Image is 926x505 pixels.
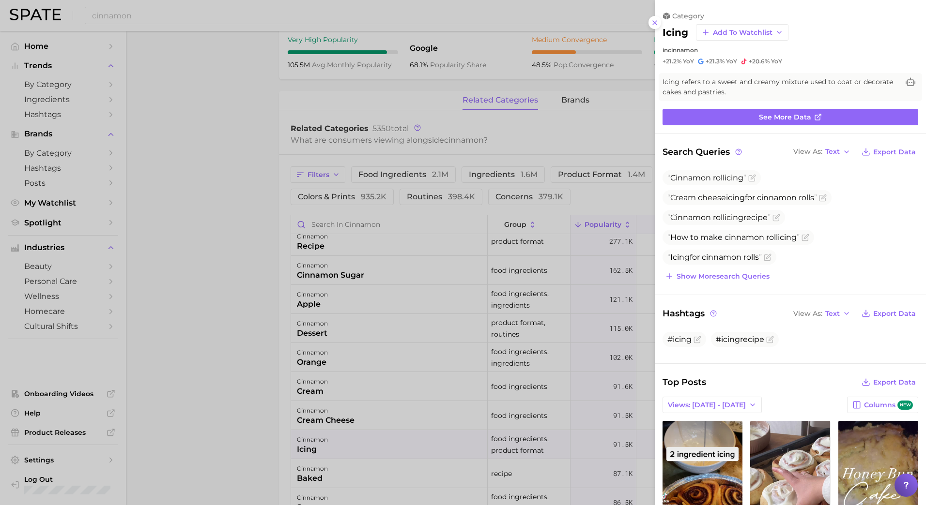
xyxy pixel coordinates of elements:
[859,307,918,320] button: Export Data
[667,213,771,222] span: Cinnamon roll recipe
[759,113,811,121] span: See more data
[694,336,701,343] button: Flag as miscategorized or irrelevant
[663,145,743,159] span: Search Queries
[873,148,916,156] span: Export Data
[873,310,916,318] span: Export Data
[748,174,756,182] button: Flag as miscategorized or irrelevant
[667,173,746,182] span: Cinnamon roll
[897,401,913,410] span: new
[726,193,745,202] span: icing
[672,12,704,20] span: category
[771,58,782,65] span: YoY
[793,311,822,316] span: View As
[663,77,899,97] span: Icing refers to a sweet and creamy mixture used to coat or decorate cakes and pastries.
[696,24,788,41] button: Add to Watchlist
[667,335,692,344] span: #icing
[663,58,681,65] span: +21.2%
[713,29,772,37] span: Add to Watchlist
[825,149,840,154] span: Text
[873,378,916,386] span: Export Data
[725,173,743,182] span: icing
[864,401,913,410] span: Columns
[766,336,774,343] button: Flag as miscategorized or irrelevant
[667,193,817,202] span: Cream cheese for cinnamon rolls
[663,375,706,389] span: Top Posts
[847,397,918,413] button: Columnsnew
[663,269,772,283] button: Show moresearch queries
[859,375,918,389] button: Export Data
[793,149,822,154] span: View As
[667,233,800,242] span: How to make cinnamon roll
[683,58,694,65] span: YoY
[791,146,853,158] button: View AsText
[749,58,770,65] span: +20.6%
[667,252,762,262] span: for cinnamon rolls
[677,272,770,281] span: Show more search queries
[764,253,772,261] button: Flag as miscategorized or irrelevant
[802,234,809,241] button: Flag as miscategorized or irrelevant
[663,27,688,38] h2: icing
[663,109,918,125] a: See more data
[716,335,764,344] span: #icingrecipe
[706,58,725,65] span: +21.3%
[772,214,780,222] button: Flag as miscategorized or irrelevant
[663,307,718,320] span: Hashtags
[778,233,797,242] span: icing
[825,311,840,316] span: Text
[670,252,690,262] span: Icing
[859,145,918,159] button: Export Data
[663,46,918,54] div: in
[668,46,698,54] span: cinnamon
[725,213,743,222] span: icing
[663,397,762,413] button: Views: [DATE] - [DATE]
[668,401,746,409] span: Views: [DATE] - [DATE]
[726,58,737,65] span: YoY
[791,307,853,320] button: View AsText
[819,194,827,202] button: Flag as miscategorized or irrelevant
